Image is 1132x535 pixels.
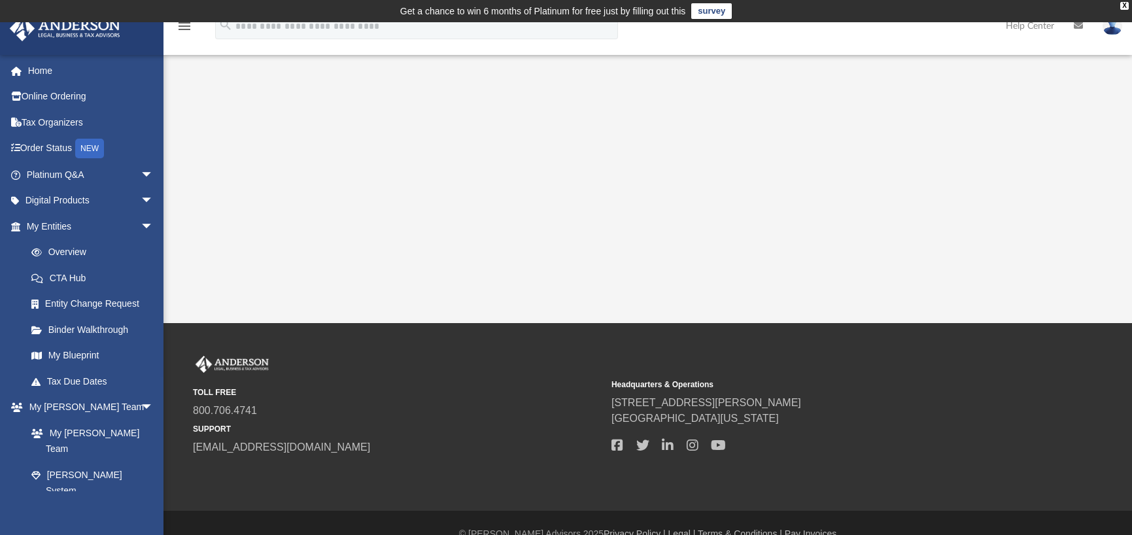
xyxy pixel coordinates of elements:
a: Binder Walkthrough [18,317,173,343]
a: Home [9,58,173,84]
a: Overview [18,239,173,266]
a: Tax Due Dates [18,368,173,394]
div: Get a chance to win 6 months of Platinum for free just by filling out this [400,3,686,19]
a: survey [691,3,732,19]
a: [PERSON_NAME] System [18,462,167,504]
a: My Blueprint [18,343,167,369]
span: arrow_drop_down [141,188,167,215]
a: Online Ordering [9,84,173,110]
div: close [1120,2,1129,10]
small: SUPPORT [193,423,602,435]
a: [GEOGRAPHIC_DATA][US_STATE] [611,413,779,424]
small: Headquarters & Operations [611,379,1021,390]
div: NEW [75,139,104,158]
small: TOLL FREE [193,387,602,398]
img: Anderson Advisors Platinum Portal [193,356,271,373]
a: [EMAIL_ADDRESS][DOMAIN_NAME] [193,441,370,453]
a: menu [177,25,192,34]
a: Tax Organizers [9,109,173,135]
a: Platinum Q&Aarrow_drop_down [9,162,173,188]
span: arrow_drop_down [141,394,167,421]
a: CTA Hub [18,265,173,291]
a: 800.706.4741 [193,405,257,416]
a: My [PERSON_NAME] Team [18,420,160,462]
i: search [218,18,233,32]
a: My Entitiesarrow_drop_down [9,213,173,239]
i: menu [177,18,192,34]
a: Entity Change Request [18,291,173,317]
span: arrow_drop_down [141,162,167,188]
span: arrow_drop_down [141,213,167,240]
a: My [PERSON_NAME] Teamarrow_drop_down [9,394,167,421]
a: Digital Productsarrow_drop_down [9,188,173,214]
img: User Pic [1103,16,1122,35]
img: Anderson Advisors Platinum Portal [6,16,124,41]
a: Order StatusNEW [9,135,173,162]
a: [STREET_ADDRESS][PERSON_NAME] [611,397,801,408]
